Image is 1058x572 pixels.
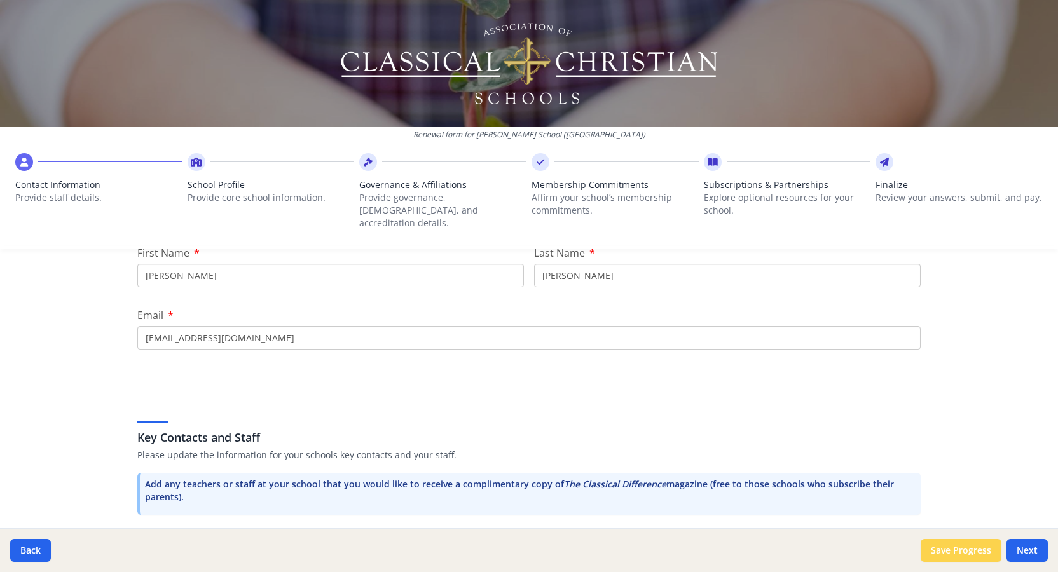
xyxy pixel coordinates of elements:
p: Please update the information for your schools key contacts and your staff. [137,449,921,461]
span: Finalize [876,179,1043,191]
span: School Profile [188,179,355,191]
i: The Classical Difference [564,478,666,490]
img: Logo [339,19,720,108]
button: Back [10,539,51,562]
h3: Key Contacts and Staff [137,428,921,446]
p: Affirm your school’s membership commitments. [532,191,699,217]
p: Explore optional resources for your school. [704,191,871,217]
p: Add any teachers or staff at your school that you would like to receive a complimentary copy of m... [145,478,916,503]
button: Next [1006,539,1048,562]
span: Membership Commitments [532,179,699,191]
p: Review your answers, submit, and pay. [876,191,1043,204]
span: Email [137,308,163,322]
p: Provide staff details. [15,191,182,204]
span: Contact Information [15,179,182,191]
span: Last Name [534,246,585,260]
span: Subscriptions & Partnerships [704,179,871,191]
span: First Name [137,246,189,260]
p: Provide core school information. [188,191,355,204]
p: Provide governance, [DEMOGRAPHIC_DATA], and accreditation details. [359,191,526,229]
button: Save Progress [921,539,1001,562]
span: Governance & Affiliations [359,179,526,191]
